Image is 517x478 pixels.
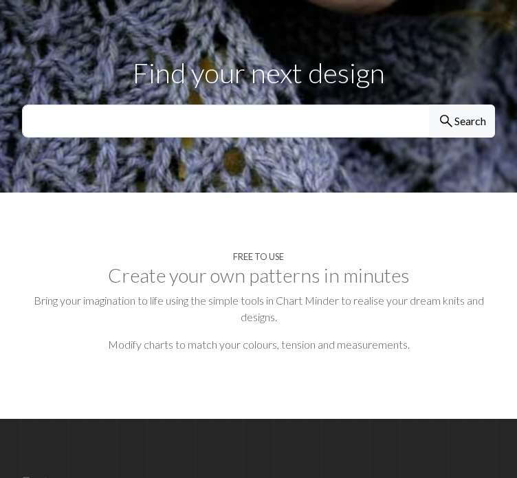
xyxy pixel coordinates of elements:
[438,111,454,131] span: search
[22,336,495,353] p: Modify charts to match your colours, tension and measurements.
[22,52,495,94] p: Find your next design
[429,105,495,138] button: Search
[22,264,495,287] h2: Create your own patterns in minutes
[233,252,284,262] h4: Free to use
[22,292,495,325] p: Bring your imagination to life using the simple tools in Chart Minder to realise your dream knits...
